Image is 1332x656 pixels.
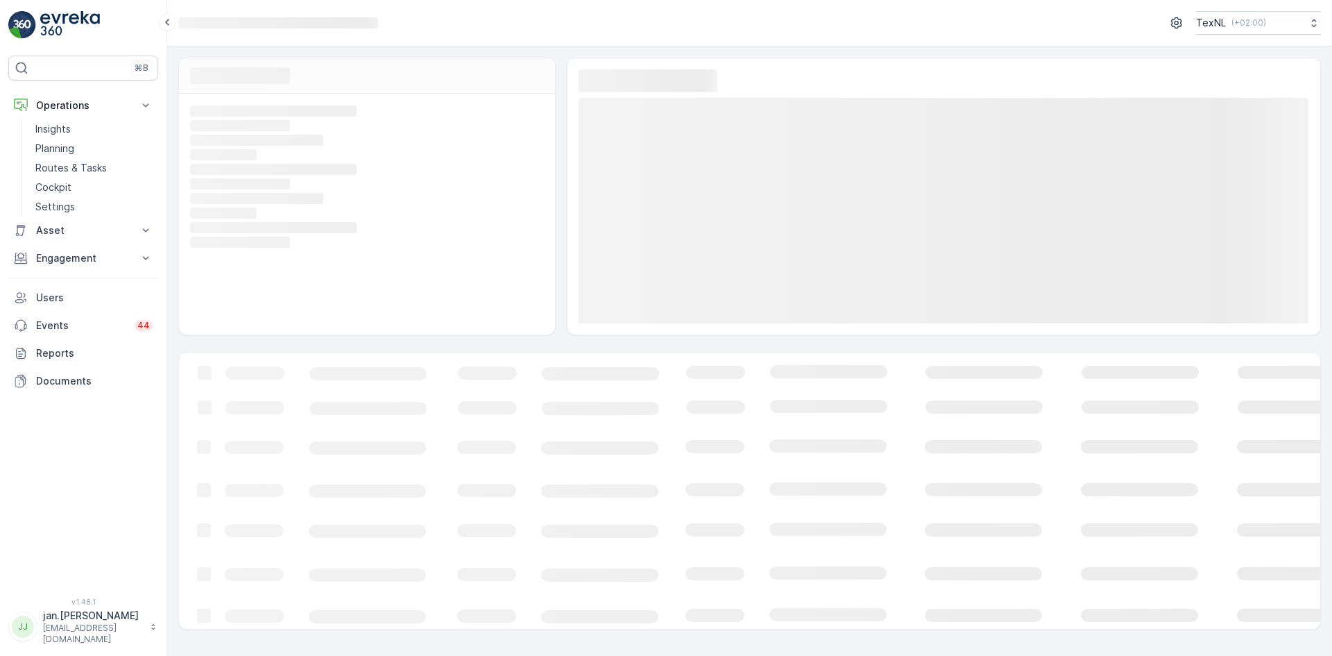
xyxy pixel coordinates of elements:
[30,178,158,197] a: Cockpit
[8,244,158,272] button: Engagement
[36,319,126,333] p: Events
[30,119,158,139] a: Insights
[8,11,36,39] img: logo
[36,251,130,265] p: Engagement
[8,312,158,339] a: Events44
[8,367,158,395] a: Documents
[35,142,74,155] p: Planning
[35,122,71,136] p: Insights
[8,598,158,606] span: v 1.48.1
[30,197,158,217] a: Settings
[40,11,100,39] img: logo_light-DOdMpM7g.png
[43,623,143,645] p: [EMAIL_ADDRESS][DOMAIN_NAME]
[35,200,75,214] p: Settings
[36,374,153,388] p: Documents
[135,62,148,74] p: ⌘B
[35,180,71,194] p: Cockpit
[137,320,150,331] p: 44
[36,99,130,112] p: Operations
[36,291,153,305] p: Users
[30,139,158,158] a: Planning
[35,161,107,175] p: Routes & Tasks
[1196,11,1321,35] button: TexNL(+02:00)
[1231,17,1266,28] p: ( +02:00 )
[36,346,153,360] p: Reports
[43,609,143,623] p: jan.[PERSON_NAME]
[8,92,158,119] button: Operations
[8,609,158,645] button: JJjan.[PERSON_NAME][EMAIL_ADDRESS][DOMAIN_NAME]
[8,284,158,312] a: Users
[8,339,158,367] a: Reports
[30,158,158,178] a: Routes & Tasks
[36,224,130,237] p: Asset
[1196,16,1226,30] p: TexNL
[8,217,158,244] button: Asset
[12,616,34,638] div: JJ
